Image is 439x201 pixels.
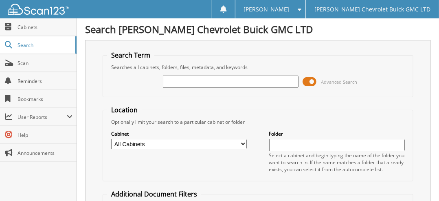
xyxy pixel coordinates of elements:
[269,130,405,137] label: Folder
[314,7,430,12] span: [PERSON_NAME] Chevrolet Buick GMC LTD
[107,105,142,114] legend: Location
[18,24,72,31] span: Cabinets
[18,150,72,156] span: Announcements
[107,51,154,60] legend: Search Term
[18,114,67,121] span: User Reports
[8,4,69,15] img: scan123-logo-white.svg
[398,162,439,201] iframe: Chat Widget
[244,7,290,12] span: [PERSON_NAME]
[18,132,72,138] span: Help
[18,42,71,49] span: Search
[111,130,247,137] label: Cabinet
[85,22,431,36] h1: Search [PERSON_NAME] Chevrolet Buick GMC LTD
[18,60,72,67] span: Scan
[269,152,405,173] div: Select a cabinet and begin typing the name of the folder you want to search in. If the name match...
[107,64,408,71] div: Searches all cabinets, folders, files, metadata, and keywords
[18,96,72,103] span: Bookmarks
[107,118,408,125] div: Optionally limit your search to a particular cabinet or folder
[107,190,201,199] legend: Additional Document Filters
[321,79,357,85] span: Advanced Search
[18,78,72,85] span: Reminders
